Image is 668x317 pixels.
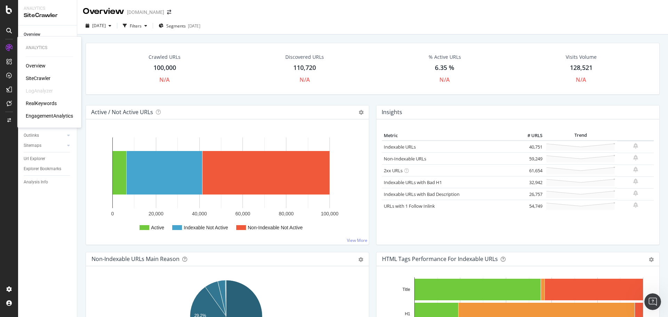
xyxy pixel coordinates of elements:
div: Analysis Info [24,179,48,186]
div: Analytics [24,6,71,11]
div: bell-plus [633,179,638,184]
text: 20,000 [149,211,164,216]
a: Analysis Info [24,179,72,186]
a: Url Explorer [24,155,72,163]
td: 61,654 [516,165,544,176]
button: Filters [120,20,150,31]
div: N/A [576,76,586,84]
a: Sitemaps [24,142,65,149]
text: 60,000 [235,211,250,216]
th: # URLS [516,130,544,141]
td: 26,757 [516,188,544,200]
a: Overview [24,31,72,38]
div: Discovered URLs [285,54,324,61]
svg: A chart. [92,130,363,239]
a: Indexable URLs [384,144,416,150]
h4: Insights [382,108,402,117]
div: bell-plus [633,143,638,149]
td: 32,942 [516,176,544,188]
td: 59,249 [516,153,544,165]
div: [DOMAIN_NAME] [127,9,164,16]
a: View More [347,237,367,243]
button: [DATE] [83,20,114,31]
div: arrow-right-arrow-left [167,10,171,15]
a: 2xx URLs [384,167,403,174]
div: LogAnalyzer [26,87,53,94]
a: Outlinks [24,132,65,139]
div: gear [649,257,654,262]
div: Overview [24,31,40,38]
iframe: Intercom live chat [644,293,661,310]
div: Overview [83,6,124,17]
td: 40,751 [516,141,544,153]
div: 6.35 % [435,63,454,72]
div: HTML Tags Performance for Indexable URLs [382,255,498,262]
div: 128,521 [570,63,593,72]
div: N/A [300,76,310,84]
div: Filters [130,23,142,29]
a: Overview [26,62,46,69]
span: 2025 Aug. 6th [92,23,106,29]
a: Indexable URLs with Bad Description [384,191,460,197]
div: Analytics [26,45,73,51]
div: SiteCrawler [24,11,71,19]
text: Active [151,225,164,230]
td: 54,749 [516,200,544,212]
a: EngagementAnalytics [26,112,73,119]
a: Non-Indexable URLs [384,156,426,162]
div: bell-plus [633,167,638,172]
div: 100,000 [153,63,176,72]
div: N/A [159,76,170,84]
div: Sitemaps [24,142,41,149]
div: bell-plus [633,155,638,160]
a: SiteCrawler [26,75,50,82]
text: Indexable Not Active [184,225,228,230]
div: gear [358,257,363,262]
div: 110,720 [293,63,316,72]
div: [DATE] [188,23,200,29]
h4: Active / Not Active URLs [91,108,153,117]
text: 0 [111,211,114,216]
i: Options [359,110,364,115]
div: Non-Indexable URLs Main Reason [92,255,180,262]
a: RealKeywords [26,100,57,107]
a: Explorer Bookmarks [24,165,72,173]
div: Visits Volume [566,54,597,61]
th: Trend [544,130,617,141]
div: bell-plus [633,202,638,208]
text: Title [403,287,411,292]
a: URLs with 1 Follow Inlink [384,203,435,209]
th: Metric [382,130,516,141]
span: Segments [166,23,186,29]
button: Segments[DATE] [156,20,203,31]
div: % Active URLs [429,54,461,61]
div: Explorer Bookmarks [24,165,61,173]
text: Non-Indexable Not Active [248,225,303,230]
div: bell-plus [633,190,638,196]
text: 100,000 [321,211,339,216]
div: Url Explorer [24,155,45,163]
div: Crawled URLs [149,54,181,61]
div: Outlinks [24,132,39,139]
div: N/A [439,76,450,84]
text: H1 [405,311,411,316]
text: 80,000 [279,211,294,216]
a: Indexable URLs with Bad H1 [384,179,442,185]
text: 40,000 [192,211,207,216]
